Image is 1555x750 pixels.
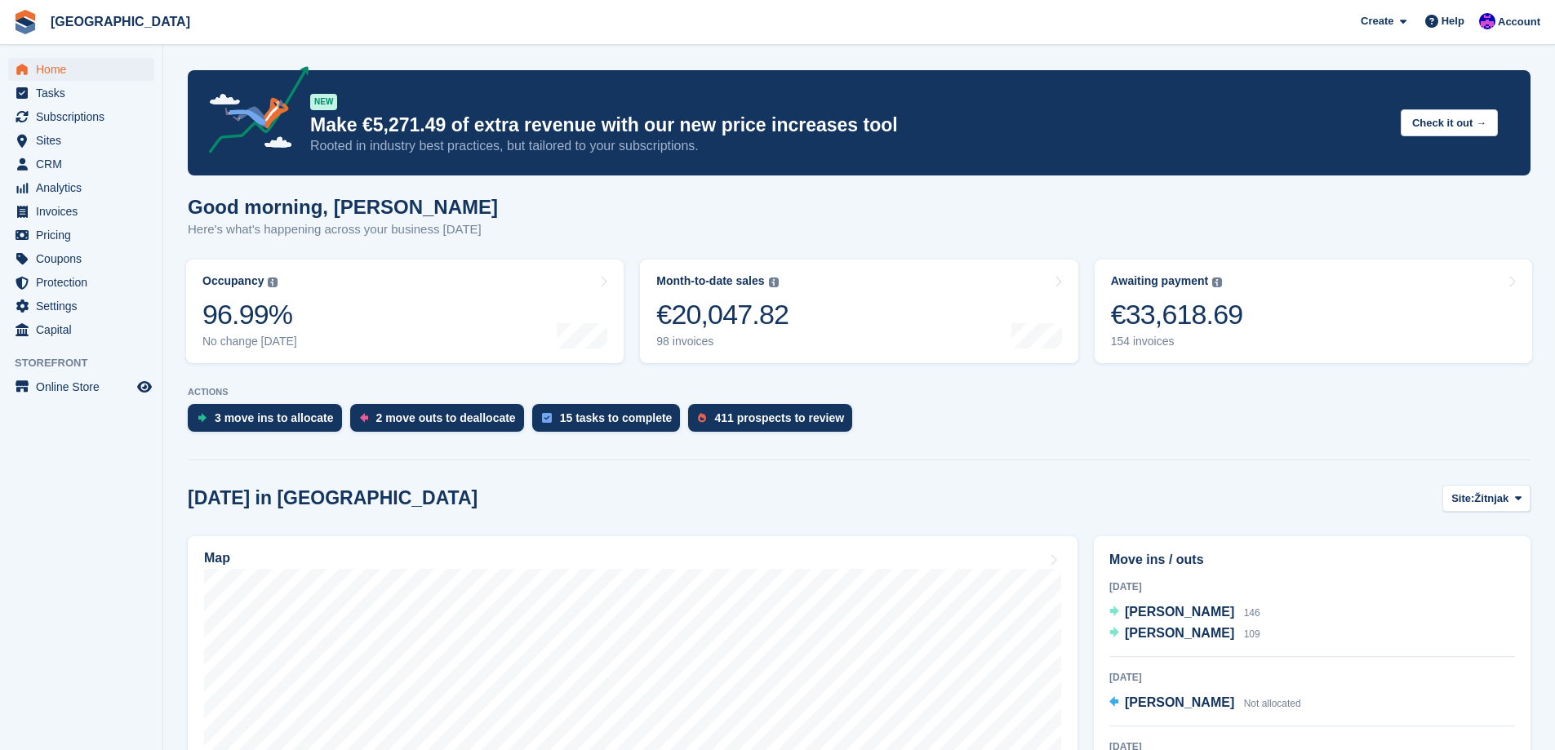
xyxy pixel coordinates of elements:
[13,10,38,34] img: stora-icon-8386f47178a22dfd0bd8f6a31ec36ba5ce8667c1dd55bd0f319d3a0aa187defe.svg
[198,413,207,423] img: move_ins_to_allocate_icon-fdf77a2bb77ea45bf5b3d319d69a93e2d87916cf1d5bf7949dd705db3b84f3ca.svg
[376,411,516,424] div: 2 move outs to deallocate
[8,58,154,81] a: menu
[8,200,154,223] a: menu
[1498,14,1540,30] span: Account
[1442,485,1531,512] button: Site: Žitnjak
[36,271,134,294] span: Protection
[36,58,134,81] span: Home
[1244,607,1260,619] span: 146
[1111,335,1243,348] div: 154 invoices
[8,82,154,104] a: menu
[8,271,154,294] a: menu
[1442,13,1464,29] span: Help
[15,355,162,371] span: Storefront
[195,66,309,159] img: price-adjustments-announcement-icon-8257ccfd72463d97f412b2fc003d46551f7dbcb40ab6d574587a9cd5c0d94...
[1095,260,1532,363] a: Awaiting payment €33,618.69 154 invoices
[215,411,334,424] div: 3 move ins to allocate
[36,153,134,175] span: CRM
[560,411,673,424] div: 15 tasks to complete
[640,260,1077,363] a: Month-to-date sales €20,047.82 98 invoices
[310,113,1388,137] p: Make €5,271.49 of extra revenue with our new price increases tool
[1109,670,1515,685] div: [DATE]
[310,94,337,110] div: NEW
[188,404,350,440] a: 3 move ins to allocate
[1109,624,1260,645] a: [PERSON_NAME] 109
[36,200,134,223] span: Invoices
[8,224,154,246] a: menu
[350,404,532,440] a: 2 move outs to deallocate
[36,247,134,270] span: Coupons
[698,413,706,423] img: prospect-51fa495bee0391a8d652442698ab0144808aea92771e9ea1ae160a38d050c398.svg
[36,176,134,199] span: Analytics
[8,153,154,175] a: menu
[1212,277,1222,287] img: icon-info-grey-7440780725fd019a000dd9b08b2336e03edf1995a4989e88bcd33f0948082b44.svg
[656,274,764,288] div: Month-to-date sales
[714,411,844,424] div: 411 prospects to review
[1451,490,1474,507] span: Site:
[688,404,860,440] a: 411 prospects to review
[769,277,779,287] img: icon-info-grey-7440780725fd019a000dd9b08b2336e03edf1995a4989e88bcd33f0948082b44.svg
[135,377,154,397] a: Preview store
[1125,695,1234,709] span: [PERSON_NAME]
[310,137,1388,155] p: Rooted in industry best practices, but tailored to your subscriptions.
[8,247,154,270] a: menu
[1109,693,1301,714] a: [PERSON_NAME] Not allocated
[202,274,264,288] div: Occupancy
[44,8,197,35] a: [GEOGRAPHIC_DATA]
[1125,605,1234,619] span: [PERSON_NAME]
[186,260,624,363] a: Occupancy 96.99% No change [DATE]
[8,318,154,341] a: menu
[202,335,297,348] div: No change [DATE]
[1401,109,1498,136] button: Check it out →
[36,295,134,317] span: Settings
[542,413,552,423] img: task-75834270c22a3079a89374b754ae025e5fb1db73e45f91037f5363f120a921f8.svg
[1125,626,1234,640] span: [PERSON_NAME]
[36,224,134,246] span: Pricing
[36,82,134,104] span: Tasks
[1474,490,1508,507] span: Žitnjak
[1361,13,1393,29] span: Create
[36,105,134,128] span: Subscriptions
[36,129,134,152] span: Sites
[202,298,297,331] div: 96.99%
[8,129,154,152] a: menu
[656,335,789,348] div: 98 invoices
[1479,13,1495,29] img: Ivan Gačić
[188,196,498,218] h1: Good morning, [PERSON_NAME]
[8,375,154,398] a: menu
[8,105,154,128] a: menu
[188,487,478,509] h2: [DATE] in [GEOGRAPHIC_DATA]
[188,220,498,239] p: Here's what's happening across your business [DATE]
[656,298,789,331] div: €20,047.82
[1244,698,1301,709] span: Not allocated
[8,176,154,199] a: menu
[8,295,154,317] a: menu
[1111,298,1243,331] div: €33,618.69
[268,277,278,287] img: icon-info-grey-7440780725fd019a000dd9b08b2336e03edf1995a4989e88bcd33f0948082b44.svg
[204,551,230,566] h2: Map
[532,404,689,440] a: 15 tasks to complete
[36,318,134,341] span: Capital
[36,375,134,398] span: Online Store
[1109,602,1260,624] a: [PERSON_NAME] 146
[1109,550,1515,570] h2: Move ins / outs
[1244,628,1260,640] span: 109
[1111,274,1209,288] div: Awaiting payment
[1109,579,1515,594] div: [DATE]
[360,413,368,423] img: move_outs_to_deallocate_icon-f764333ba52eb49d3ac5e1228854f67142a1ed5810a6f6cc68b1a99e826820c5.svg
[188,387,1531,397] p: ACTIONS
